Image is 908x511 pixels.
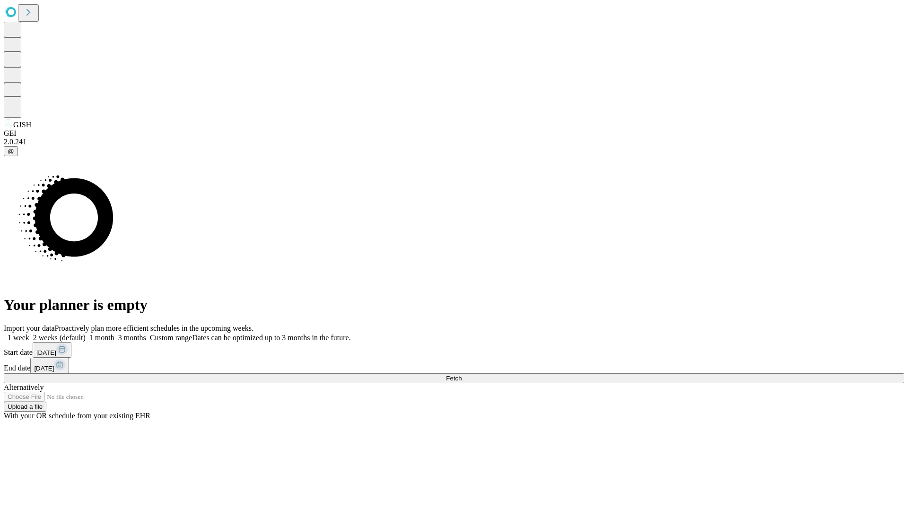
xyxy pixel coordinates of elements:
button: [DATE] [33,342,71,358]
div: End date [4,358,904,373]
div: 2.0.241 [4,138,904,146]
span: Import your data [4,324,55,332]
span: [DATE] [34,365,54,372]
span: 1 month [89,334,114,342]
button: [DATE] [30,358,69,373]
span: Fetch [446,375,462,382]
div: GEI [4,129,904,138]
div: Start date [4,342,904,358]
span: [DATE] [36,349,56,356]
span: 1 week [8,334,29,342]
span: @ [8,148,14,155]
span: 2 weeks (default) [33,334,86,342]
span: Dates can be optimized up to 3 months in the future. [192,334,350,342]
span: GJSH [13,121,31,129]
button: Fetch [4,373,904,383]
span: Alternatively [4,383,44,391]
span: Custom range [150,334,192,342]
button: Upload a file [4,402,46,412]
span: Proactively plan more efficient schedules in the upcoming weeks. [55,324,253,332]
button: @ [4,146,18,156]
h1: Your planner is empty [4,296,904,314]
span: With your OR schedule from your existing EHR [4,412,150,420]
span: 3 months [118,334,146,342]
